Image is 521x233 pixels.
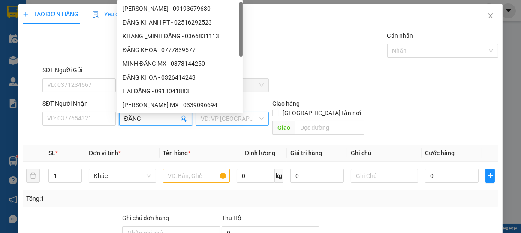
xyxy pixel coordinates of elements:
[92,11,183,18] span: Yêu cầu xuất hóa đơn điện tử
[295,121,364,135] input: Dọc đường
[290,150,322,156] span: Giá trị hàng
[26,194,202,203] div: Tổng: 1
[123,59,238,68] div: MINH ĐĂNG MX - 0373144250
[42,99,116,108] div: SĐT Người Nhận
[272,121,295,135] span: Giao
[479,4,503,28] button: Close
[4,4,124,37] li: Vĩnh Thành (Sóc Trăng)
[26,169,40,183] button: delete
[275,169,283,183] span: kg
[272,100,300,107] span: Giao hàng
[163,150,191,156] span: Tên hàng
[347,145,421,162] th: Ghi chú
[279,108,364,118] span: [GEOGRAPHIC_DATA] tận nơi
[245,150,275,156] span: Định lượng
[123,86,238,96] div: HẢI ĐĂNG - 0913041883
[290,169,344,183] input: 0
[59,58,65,64] span: environment
[117,43,243,57] div: ĐĂNG KHOA - 0777839577
[123,100,238,110] div: [PERSON_NAME] MX - 0339096694
[123,4,238,13] div: [PERSON_NAME] - 09193679630
[117,71,243,84] div: ĐĂNG KHOA - 0326414243
[117,84,243,98] div: HẢI ĐĂNG - 0913041883
[122,215,169,221] label: Ghi chú đơn hàng
[123,45,238,55] div: ĐĂNG KHOA - 0777839577
[222,215,241,221] span: Thu Hộ
[23,11,78,18] span: TẠO ĐƠN HÀNG
[486,172,495,179] span: plus
[117,57,243,71] div: MINH ĐĂNG MX - 0373144250
[425,150,455,156] span: Cước hàng
[387,32,413,39] label: Gán nhãn
[487,12,494,19] span: close
[89,150,121,156] span: Đơn vị tính
[163,169,230,183] input: VD: Bàn, Ghế
[117,2,243,15] div: MINH ĐĂNG - 09193679630
[42,65,116,75] div: SĐT Người Gửi
[4,4,34,34] img: logo.jpg
[123,18,238,27] div: ĐĂNG KHÁNH PT - 02516292523
[180,115,187,122] span: user-add
[4,46,59,56] li: VP Sóc Trăng
[117,29,243,43] div: KHANG _MINH ĐĂNG - 0366831113
[123,73,238,82] div: ĐĂNG KHOA - 0326414243
[94,169,151,182] span: Khác
[23,11,29,17] span: plus
[4,58,10,64] span: environment
[117,15,243,29] div: ĐĂNG KHÁNH PT - 02516292523
[123,31,238,41] div: KHANG _MINH ĐĂNG - 0366831113
[92,11,99,18] img: icon
[48,150,55,156] span: SL
[485,169,495,183] button: plus
[351,169,418,183] input: Ghi Chú
[117,98,243,112] div: MINH ĐĂNG MX - 0339096694
[59,46,114,56] li: VP Quận 8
